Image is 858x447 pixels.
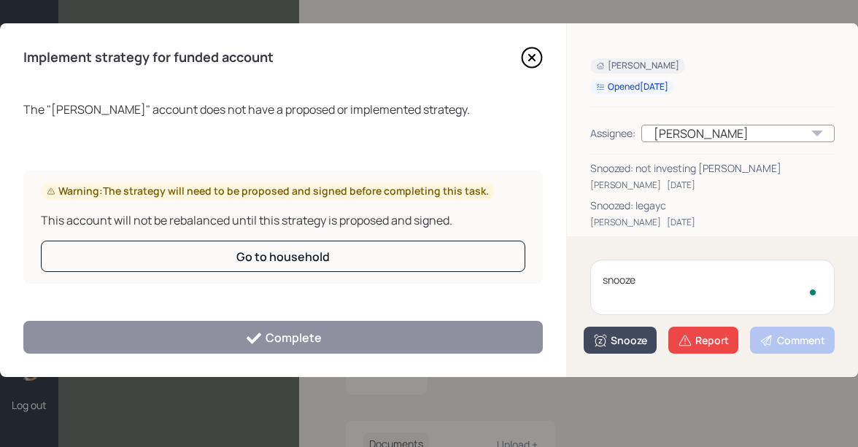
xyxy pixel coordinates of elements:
h4: Implement strategy for funded account [23,50,274,66]
div: [DATE] [667,216,695,229]
div: [PERSON_NAME] [641,125,835,142]
div: Snooze [593,333,647,348]
div: Go to household [236,249,330,265]
div: Snoozed: not investing [PERSON_NAME] [590,160,835,176]
div: [PERSON_NAME] [590,179,661,192]
button: Snooze [584,327,657,354]
div: Report [678,333,729,348]
div: Complete [245,330,322,347]
div: Snoozed: legayc [590,198,835,213]
div: [PERSON_NAME] [596,60,679,72]
div: [PERSON_NAME] [590,216,661,229]
button: Report [668,327,738,354]
div: Comment [760,333,825,348]
div: [DATE] [667,179,695,192]
div: Warning: The strategy will need to be proposed and signed before completing this task. [47,184,489,198]
div: Opened [DATE] [596,81,668,93]
div: This account will not be rebalanced until this strategy is proposed and signed. [41,211,525,229]
button: Comment [750,327,835,354]
button: Go to household [41,241,525,272]
div: The " [PERSON_NAME] " account does not have a proposed or implemented strategy. [23,101,543,118]
button: Complete [23,321,543,354]
textarea: To enrich screen reader interactions, please activate Accessibility in Grammarly extension settings [590,260,835,315]
div: Assignee: [590,125,635,141]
